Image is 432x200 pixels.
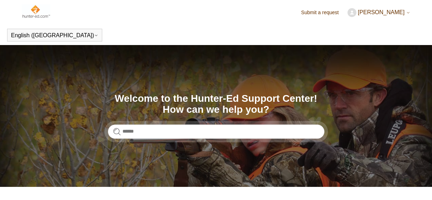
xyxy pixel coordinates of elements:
button: [PERSON_NAME] [348,8,411,17]
input: Search [108,124,324,139]
a: Submit a request [301,9,346,16]
span: [PERSON_NAME] [358,9,405,15]
h1: Welcome to the Hunter-Ed Support Center! How can we help you? [108,93,324,115]
img: Hunter-Ed Help Center home page [22,4,50,18]
button: English ([GEOGRAPHIC_DATA]) [11,32,98,39]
